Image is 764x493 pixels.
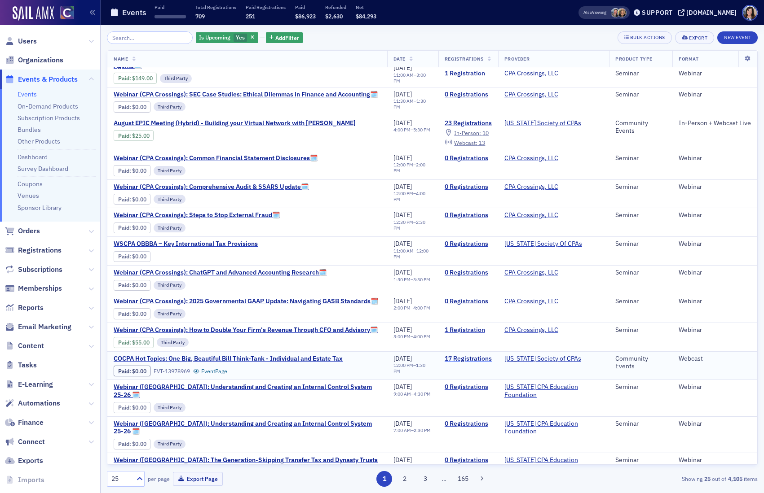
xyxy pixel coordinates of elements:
a: CPA Crossings, LLC [504,183,558,191]
span: Format [679,56,698,62]
span: CPA Crossings, LLC [504,70,561,78]
span: $55.00 [132,339,150,346]
span: E-Learning [18,380,53,389]
time: 2:00 PM [393,305,411,311]
span: Viewing [583,9,606,16]
span: $0.00 [132,404,146,411]
div: Seminar [615,383,666,391]
button: 3 [417,471,433,487]
span: Registrations [445,56,484,62]
span: : [118,196,132,203]
img: SailAMX [13,6,54,21]
a: Registrations [5,245,62,255]
a: Tasks [5,360,37,370]
p: Paid [295,4,316,10]
span: $0.00 [132,310,146,317]
span: Organizations [18,55,63,65]
time: 2:00 PM [393,161,425,174]
button: Export [675,31,714,44]
span: 709 [195,13,205,20]
div: – [393,305,430,311]
div: – [393,191,432,202]
div: Webinar [679,154,751,162]
span: $25.00 [132,132,150,139]
span: : [118,75,132,82]
div: Webinar [679,70,751,78]
a: Webinar ([GEOGRAPHIC_DATA]): The Generation-Skipping Transfer Tax and Dynasty Trusts 25-26 🗓 [114,456,381,472]
a: E-Learning [5,380,53,389]
a: Paid [118,339,129,346]
a: Webinar (CPA Crossings): How to Double Your Firm's Revenue Through CFO and Advisory🗓️ [114,326,378,334]
a: August EPIC Meeting (Hybrid) - Building your Virtual Network with [PERSON_NAME] [114,119,356,127]
span: : [118,339,132,346]
div: Paid: 1 - $5500 [114,337,154,348]
span: Colorado Society of CPAs [504,119,581,127]
span: [DATE] [393,268,412,276]
a: Subscription Products [18,114,80,122]
div: Paid: 0 - $0 [114,101,150,112]
span: : [118,404,132,411]
span: CPA Crossings, LLC [504,326,561,334]
div: Community Events [615,119,666,135]
div: Third Party [154,309,185,318]
span: Webinar (CPA Crossings): Steps to Stop External Fraud🗓️ [114,211,280,219]
div: Paid: 0 - $0 [114,251,150,262]
span: [DATE] [393,419,412,428]
span: Memberships [18,284,62,293]
p: Paid [155,4,186,10]
p: Net [356,4,376,10]
time: 1:30 PM [393,276,411,283]
a: Webinar ([GEOGRAPHIC_DATA]): Understanding and Creating an Internal Control System 25-26 🗓 [114,420,381,436]
span: Users [18,36,37,46]
a: EventPage [193,368,227,375]
a: Subscriptions [5,265,62,275]
div: [DOMAIN_NAME] [686,9,737,17]
label: per page [148,475,170,483]
div: Seminar [615,420,666,428]
a: 0 Registrations [445,420,492,428]
span: 13 [479,139,485,146]
div: – [393,277,430,283]
span: [DATE] [393,211,412,219]
time: 1:30 PM [393,98,426,110]
span: Registrations [18,245,62,255]
a: Connect [5,437,45,447]
a: 0 Registrations [445,297,492,305]
a: Exports [5,456,43,466]
a: 0 Registrations [445,183,492,191]
a: Reports [5,303,44,313]
span: [DATE] [393,326,412,334]
div: Third Party [154,281,185,290]
time: 4:00 PM [393,127,411,133]
span: Webinar (CPA Crossings): ChatGPT and Advanced Accounting Research🗓️ [114,269,327,277]
a: 0 Registrations [445,211,492,219]
div: Webinar [679,183,751,191]
a: [US_STATE] Society Of CPAs [504,240,582,248]
span: 10 [482,129,489,136]
div: Paid: 0 - $0 [114,223,150,233]
time: 3:00 PM [393,333,411,340]
div: Webinar [679,91,751,99]
span: [DATE] [393,383,412,391]
div: Support [642,9,673,17]
span: [DATE] [393,119,412,127]
span: Exports [18,456,43,466]
a: Webinar (CPA Crossings): Comprehensive Audit & SSARS Update🗓️ [114,183,309,191]
span: : [118,132,132,139]
a: Paid [118,310,129,317]
span: Webinar (CA): Understanding and Creating an Internal Control System 25-26 🗓 [114,420,381,436]
a: View Homepage [54,6,74,21]
div: Webcast [679,355,751,363]
span: [DATE] [393,154,412,162]
a: 0 Registrations [445,91,492,99]
div: Paid: 0 - $0 [114,165,150,176]
time: 11:00 AM [393,248,414,254]
button: 1 [376,471,392,487]
a: Events [18,90,37,98]
div: Seminar [615,70,666,78]
span: $0.00 [132,196,146,203]
a: Paid [118,368,129,375]
span: : [118,104,132,110]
